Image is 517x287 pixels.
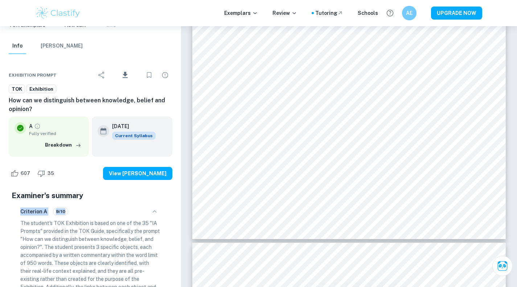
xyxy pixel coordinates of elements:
[9,38,26,54] button: Info
[315,9,343,17] a: Tutoring
[36,168,58,179] div: Dislike
[431,7,482,20] button: UPGRADE NOW
[53,208,68,215] span: 9/10
[12,190,169,201] h5: Examiner's summary
[43,140,83,151] button: Breakdown
[158,68,172,82] div: Report issue
[44,170,58,177] span: 35
[9,85,25,94] a: TOK
[27,86,56,93] span: Exhibition
[34,123,41,130] a: Grade fully verified
[405,9,413,17] h6: AE
[41,38,83,54] button: [PERSON_NAME]
[492,256,513,276] button: Ask Clai
[112,132,156,140] div: This exemplar is based on the current syllabus. Feel free to refer to it for inspiration/ideas wh...
[112,132,156,140] span: Current Syllabus
[20,208,47,216] h6: Criterion A
[110,66,140,85] div: Download
[224,9,258,17] p: Exemplars
[9,168,34,179] div: Like
[384,7,396,19] button: Help and Feedback
[35,6,81,20] img: Clastify logo
[29,130,83,137] span: Fully verified
[29,122,33,130] p: A
[402,6,417,20] button: AE
[112,122,150,130] h6: [DATE]
[103,167,172,180] button: View [PERSON_NAME]
[17,170,34,177] span: 607
[142,68,156,82] div: Bookmark
[94,68,109,82] div: Share
[358,9,378,17] a: Schools
[9,72,57,78] span: Exhibition Prompt
[9,96,172,114] h6: How can we distinguish between knowledge, belief and opinion?
[26,85,56,94] a: Exhibition
[9,86,25,93] span: TOK
[272,9,297,17] p: Review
